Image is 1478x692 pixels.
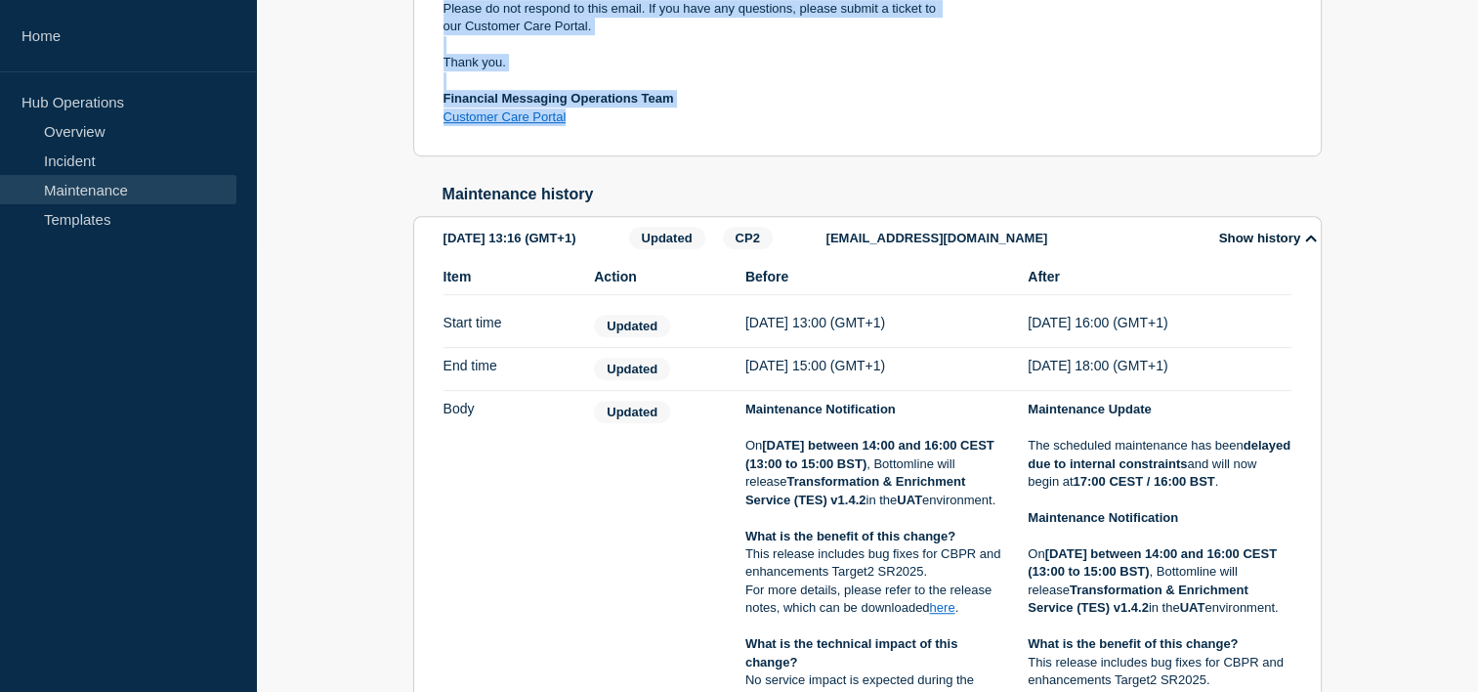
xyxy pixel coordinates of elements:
[745,545,1008,582] p: This release includes bug fixes for CBPR and enhancements Target2 SR2025.
[1028,358,1290,380] div: [DATE] 18:00 (GMT+1)
[1028,636,1238,651] strong: What is the benefit of this change?
[443,315,575,337] div: Start time
[745,437,1008,509] p: On , Bottomline will release in the environment.
[594,315,670,337] span: Updated
[443,91,674,106] strong: Financial Messaging Operations Team
[745,269,1008,284] span: Before
[1028,437,1290,491] p: The scheduled maintenance has been and will now begin at .
[594,358,670,380] span: Updated
[1028,654,1290,690] p: This release includes bug fixes for CBPR and enhancements Target2 SR2025.
[745,474,969,506] strong: Transformation & Enrichment Service (TES) v1.4.2
[1028,269,1290,284] span: After
[1180,600,1205,615] strong: UAT
[594,401,670,423] span: Updated
[1028,438,1293,470] strong: delayed due to internal constraints
[723,227,773,249] span: CP2
[443,358,575,380] div: End time
[745,358,1008,380] div: [DATE] 15:00 (GMT+1)
[826,231,1198,245] p: [EMAIL_ADDRESS][DOMAIN_NAME]
[1213,230,1323,246] button: Show history
[594,269,726,284] span: Action
[1028,402,1151,416] strong: Maintenance Update
[745,582,1008,618] p: For more details, please refer to the release notes, which can be downloaded .
[629,227,705,249] span: Updated
[443,186,1322,203] h2: Maintenance history
[443,227,623,249] div: [DATE] 13:16 (GMT+1)
[745,402,896,416] strong: Maintenance Notification
[745,636,961,669] strong: What is the technical impact of this change?
[1028,315,1290,337] div: [DATE] 16:00 (GMT+1)
[443,54,948,71] p: Thank you.
[745,438,997,470] strong: [DATE] between 14:00 and 16:00 CEST (13:00 to 15:00 BST)
[745,529,955,543] strong: What is the benefit of this change?
[1028,583,1251,615] strong: Transformation & Enrichment Service (TES) v1.4.2
[929,600,954,615] a: here
[1028,546,1280,579] strong: [DATE] between 14:00 and 16:00 CEST (13:00 to 15:00 BST)
[443,109,567,124] a: Customer Care Portal
[1073,474,1214,489] strong: 17:00 CEST / 16:00 BST
[1028,545,1290,618] p: On , Bottomline will release in the environment.
[1028,510,1178,525] strong: Maintenance Notification
[745,315,1008,337] div: [DATE] 13:00 (GMT+1)
[897,493,922,507] strong: UAT
[443,269,575,284] span: Item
